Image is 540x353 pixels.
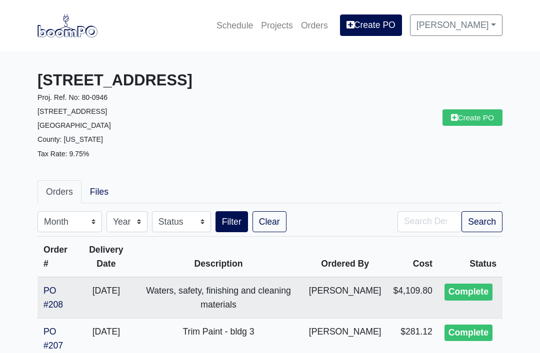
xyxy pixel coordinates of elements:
small: County: [US_STATE] [37,135,103,143]
small: [STREET_ADDRESS] [37,107,107,115]
a: PO #207 [43,327,63,351]
h3: [STREET_ADDRESS] [37,71,262,90]
button: Search [461,211,502,232]
th: Description [134,237,303,278]
small: [GEOGRAPHIC_DATA] [37,121,111,129]
button: Filter [215,211,248,232]
a: PO #208 [43,286,63,310]
td: $4,109.80 [387,277,438,318]
a: [PERSON_NAME] [410,14,502,35]
th: Order # [37,237,78,278]
a: Orders [37,180,81,203]
a: Files [81,180,117,203]
th: Ordered By [303,237,387,278]
div: Complete [444,325,492,342]
a: Schedule [212,14,257,36]
small: Tax Rate: 9.75% [37,150,89,158]
a: Orders [297,14,332,36]
td: [DATE] [78,277,134,318]
a: Create PO [340,14,402,35]
a: Create PO [442,109,502,126]
a: Projects [257,14,297,36]
a: Clear [252,211,286,232]
td: [PERSON_NAME] [303,277,387,318]
th: Status [438,237,502,278]
div: Complete [444,284,492,301]
th: Delivery Date [78,237,134,278]
small: Proj. Ref. No: 80-0946 [37,93,107,101]
th: Cost [387,237,438,278]
td: Waters, safety, finishing and cleaning materials [134,277,303,318]
input: Search [397,211,461,232]
img: boomPO [37,14,97,37]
